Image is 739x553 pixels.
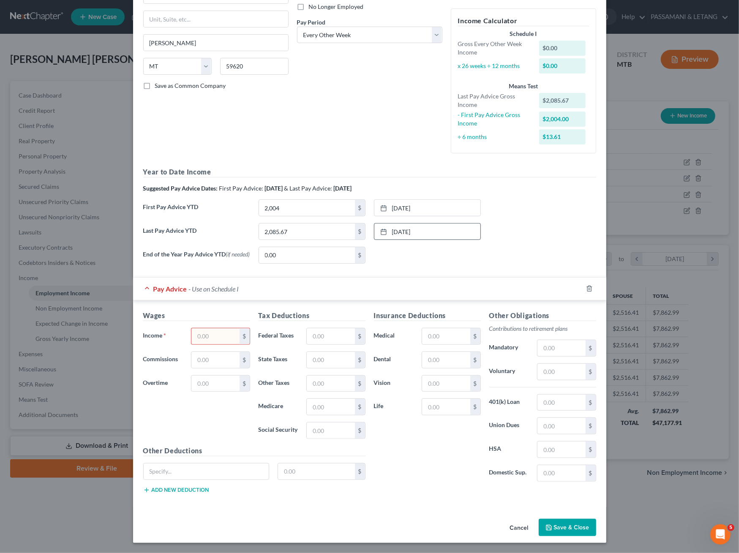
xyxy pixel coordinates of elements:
[297,19,326,26] span: Pay Period
[586,465,596,481] div: $
[370,328,418,345] label: Medical
[355,328,365,344] div: $
[586,441,596,458] div: $
[489,311,596,321] h5: Other Obligations
[143,167,596,177] h5: Year to Date Income
[454,62,535,70] div: x 26 weeks ÷ 12 months
[370,375,418,392] label: Vision
[470,399,480,415] div: $
[307,376,355,392] input: 0.00
[485,465,533,482] label: Domestic Sup.
[374,223,480,240] a: [DATE]
[309,3,364,10] span: No Longer Employed
[153,285,187,293] span: Pay Advice
[143,446,365,456] h5: Other Deductions
[240,352,250,368] div: $
[586,395,596,411] div: $
[254,351,303,368] label: State Taxes
[485,394,533,411] label: 401(k) Loan
[485,340,533,357] label: Mandatory
[254,398,303,415] label: Medicare
[355,399,365,415] div: $
[485,363,533,380] label: Voluntary
[219,185,264,192] span: First Pay Advice:
[470,328,480,344] div: $
[470,376,480,392] div: $
[226,251,250,258] span: (if needed)
[454,40,535,57] div: Gross Every Other Week Income
[539,519,596,537] button: Save & Close
[355,463,365,479] div: $
[422,376,470,392] input: 0.00
[537,465,585,481] input: 0.00
[355,376,365,392] div: $
[139,223,254,247] label: Last Pay Advice YTD
[370,398,418,415] label: Life
[355,422,365,439] div: $
[307,399,355,415] input: 0.00
[220,58,289,75] input: Enter zip...
[144,11,288,27] input: Unit, Suite, etc...
[586,418,596,434] div: $
[259,223,355,240] input: 0.00
[259,200,355,216] input: 0.00
[355,200,365,216] div: $
[586,364,596,380] div: $
[334,185,352,192] strong: [DATE]
[139,351,187,368] label: Commissions
[470,352,480,368] div: $
[539,93,586,108] div: $2,085.67
[143,487,209,493] button: Add new deduction
[422,399,470,415] input: 0.00
[143,185,218,192] strong: Suggested Pay Advice Dates:
[259,311,365,321] h5: Tax Deductions
[307,328,355,344] input: 0.00
[539,58,586,74] div: $0.00
[485,441,533,458] label: HSA
[539,112,586,127] div: $2,004.00
[370,351,418,368] label: Dental
[191,352,239,368] input: 0.00
[454,92,535,109] div: Last Pay Advice Gross Income
[458,82,589,90] div: Means Test
[539,41,586,56] div: $0.00
[537,418,585,434] input: 0.00
[454,111,535,128] div: - First Pay Advice Gross Income
[155,82,226,89] span: Save as Common Company
[240,376,250,392] div: $
[143,311,250,321] h5: Wages
[139,375,187,392] label: Overtime
[254,422,303,439] label: Social Security
[374,200,480,216] a: [DATE]
[307,422,355,439] input: 0.00
[240,328,250,344] div: $
[144,35,288,51] input: Enter city...
[278,463,355,479] input: 0.00
[143,332,163,339] span: Income
[728,524,734,531] span: 5
[189,285,239,293] span: - Use on Schedule I
[139,199,254,223] label: First Pay Advice YTD
[254,328,303,345] label: Federal Taxes
[307,352,355,368] input: 0.00
[710,524,731,545] iframe: Intercom live chat
[489,324,596,333] p: Contributions to retirement plans
[539,129,586,144] div: $13.61
[454,133,535,141] div: ÷ 6 months
[503,520,535,537] button: Cancel
[458,30,589,38] div: Schedule I
[537,395,585,411] input: 0.00
[586,340,596,356] div: $
[458,16,589,26] h5: Income Calculator
[139,247,254,270] label: End of the Year Pay Advice YTD
[537,364,585,380] input: 0.00
[191,328,239,344] input: 0.00
[355,223,365,240] div: $
[254,375,303,392] label: Other Taxes
[284,185,333,192] span: & Last Pay Advice:
[144,463,269,479] input: Specify...
[259,247,355,263] input: 0.00
[422,328,470,344] input: 0.00
[355,352,365,368] div: $
[537,340,585,356] input: 0.00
